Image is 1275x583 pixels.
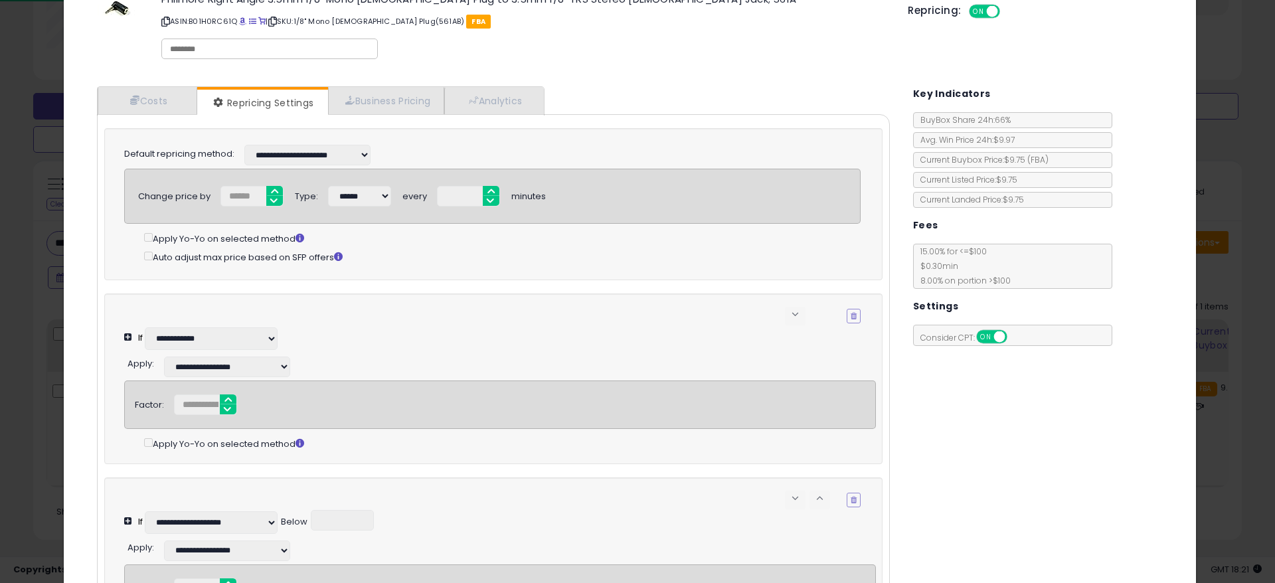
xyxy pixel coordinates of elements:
span: Consider CPT: [914,332,1025,343]
div: every [402,186,427,203]
span: keyboard_arrow_up [813,492,826,505]
i: Remove Condition [851,312,857,320]
div: minutes [511,186,546,203]
div: Factor: [135,394,164,412]
span: FBA [466,15,491,29]
div: : [127,353,154,371]
span: Current Listed Price: $9.75 [914,174,1017,185]
span: $0.30 min [914,260,958,272]
a: All offer listings [249,16,256,27]
span: 15.00 % for <= $100 [914,246,1011,286]
label: Default repricing method: [124,148,234,161]
div: Apply Yo-Yo on selected method [144,230,861,246]
span: keyboard_arrow_down [789,492,802,505]
h5: Fees [913,217,938,234]
span: ON [977,331,994,343]
span: 8.00 % on portion > $100 [914,275,1011,286]
span: Current Landed Price: $9.75 [914,194,1024,205]
a: Costs [98,87,197,114]
span: OFF [1005,331,1026,343]
a: Analytics [444,87,543,114]
span: OFF [998,6,1019,17]
span: Apply [127,541,152,554]
a: Repricing Settings [197,90,327,116]
p: ASIN: B01H0RC61Q | SKU: 1/8" Mono [DEMOGRAPHIC_DATA] Plug(561AB) [161,11,888,32]
div: Change price by [138,186,211,203]
div: Below [281,516,307,529]
h5: Settings [913,298,958,315]
span: ON [971,6,987,17]
i: Remove Condition [851,496,857,504]
span: Apply [127,357,152,370]
span: Avg. Win Price 24h: $9.97 [914,134,1015,145]
div: : [127,537,154,554]
span: BuyBox Share 24h: 66% [914,114,1011,125]
h5: Key Indicators [913,86,991,102]
span: $9.75 [1004,154,1049,165]
span: ( FBA ) [1027,154,1049,165]
div: Auto adjust max price based on SFP offers [144,249,861,264]
a: Business Pricing [328,87,444,114]
div: Type: [295,186,318,203]
div: Apply Yo-Yo on selected method [144,436,876,451]
span: Current Buybox Price: [914,154,1049,165]
span: keyboard_arrow_down [789,308,802,321]
a: Your listing only [258,16,266,27]
h5: Repricing: [908,5,961,16]
a: BuyBox page [239,16,246,27]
